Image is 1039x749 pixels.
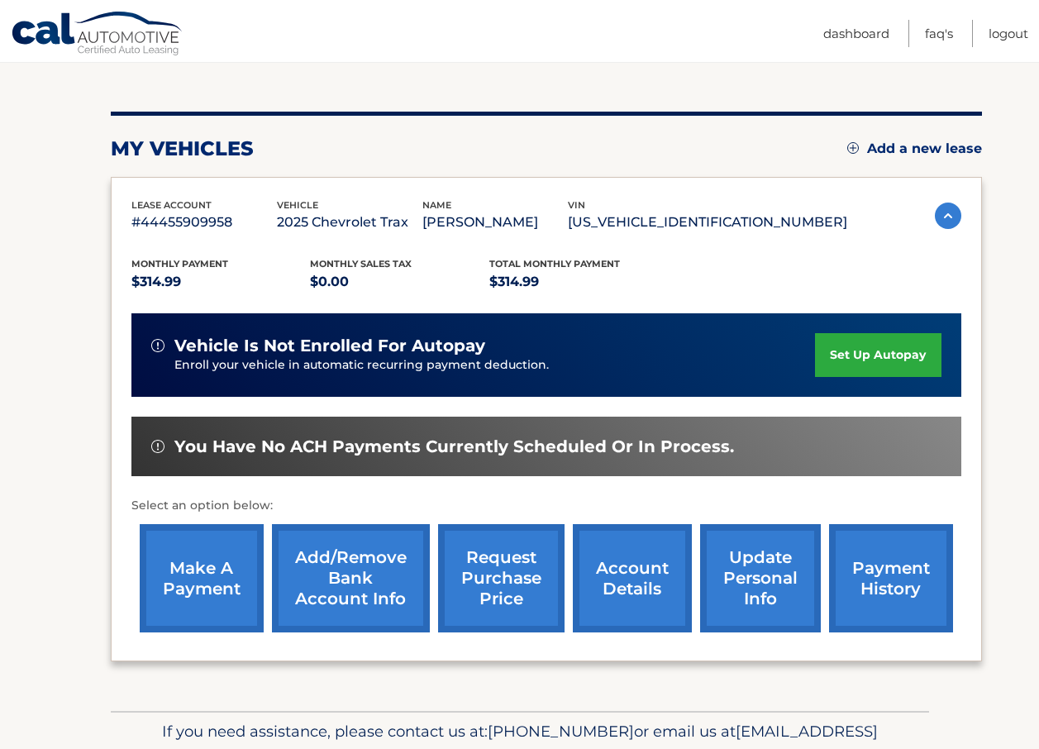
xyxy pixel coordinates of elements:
[174,356,816,374] p: Enroll your vehicle in automatic recurring payment deduction.
[488,722,634,741] span: [PHONE_NUMBER]
[140,524,264,632] a: make a payment
[422,211,568,234] p: [PERSON_NAME]
[847,141,982,157] a: Add a new lease
[568,199,585,211] span: vin
[131,270,311,293] p: $314.99
[568,211,847,234] p: [US_VEHICLE_IDENTIFICATION_NUMBER]
[272,524,430,632] a: Add/Remove bank account info
[438,524,565,632] a: request purchase price
[925,20,953,47] a: FAQ's
[11,11,184,59] a: Cal Automotive
[935,203,961,229] img: accordion-active.svg
[823,20,889,47] a: Dashboard
[989,20,1028,47] a: Logout
[111,136,254,161] h2: my vehicles
[573,524,692,632] a: account details
[131,258,228,270] span: Monthly Payment
[131,496,961,516] p: Select an option below:
[174,437,734,457] span: You have no ACH payments currently scheduled or in process.
[277,199,318,211] span: vehicle
[700,524,821,632] a: update personal info
[489,258,620,270] span: Total Monthly Payment
[815,333,941,377] a: set up autopay
[829,524,953,632] a: payment history
[131,211,277,234] p: #44455909958
[151,339,164,352] img: alert-white.svg
[847,142,859,154] img: add.svg
[151,440,164,453] img: alert-white.svg
[310,258,412,270] span: Monthly sales Tax
[174,336,485,356] span: vehicle is not enrolled for autopay
[277,211,422,234] p: 2025 Chevrolet Trax
[131,199,212,211] span: lease account
[310,270,489,293] p: $0.00
[489,270,669,293] p: $314.99
[422,199,451,211] span: name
